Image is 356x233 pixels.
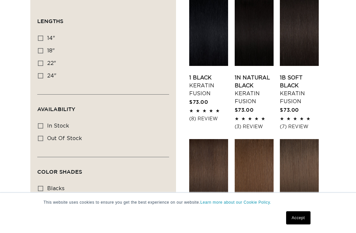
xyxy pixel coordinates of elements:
[280,74,319,105] a: 1B Soft Black Keratin Fusion
[47,61,56,66] span: 22"
[47,73,56,78] span: 24"
[47,36,55,41] span: 14"
[47,48,55,53] span: 18"
[37,7,169,30] summary: Lengths (0 selected)
[37,169,82,175] span: Color Shades
[47,186,65,191] span: blacks
[47,123,69,129] span: In stock
[286,211,311,224] a: Accept
[189,74,228,98] a: 1 Black Keratin Fusion
[235,74,274,105] a: 1N Natural Black Keratin Fusion
[37,157,169,181] summary: Color Shades (0 selected)
[44,199,312,205] p: This website uses cookies to ensure you get the best experience on our website.
[200,200,271,205] a: Learn more about our Cookie Policy.
[37,106,75,112] span: Availability
[37,18,63,24] span: Lengths
[37,95,169,118] summary: Availability (0 selected)
[47,136,82,141] span: Out of stock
